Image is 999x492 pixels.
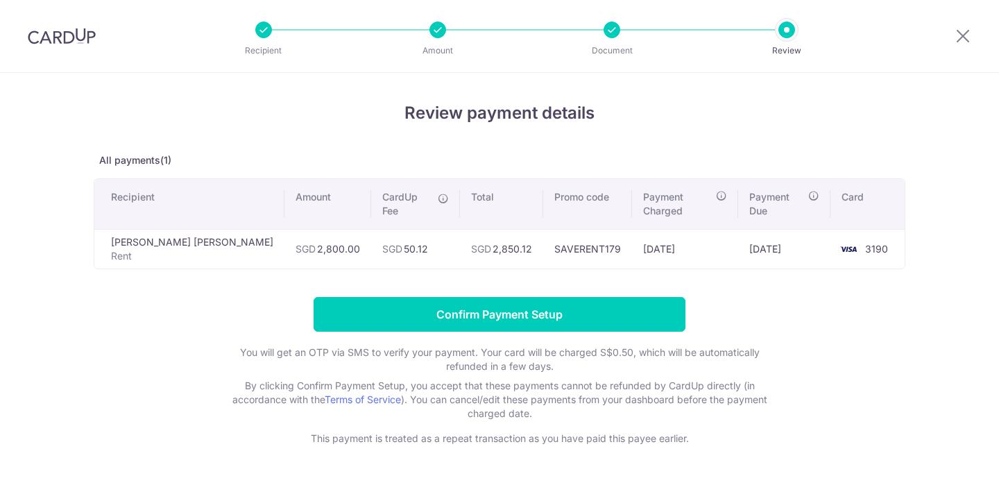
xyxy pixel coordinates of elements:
p: This payment is treated as a repeat transaction as you have paid this payee earlier. [222,432,777,446]
img: CardUp [28,28,96,44]
p: You will get an OTP via SMS to verify your payment. Your card will be charged S$0.50, which will ... [222,346,777,373]
h4: Review payment details [94,101,905,126]
span: CardUp Fee [382,190,431,218]
span: SGD [382,243,402,255]
img: <span class="translation_missing" title="translation missing: en.account_steps.new_confirm_form.b... [835,241,862,257]
td: SAVERENT179 [543,229,632,269]
span: 3190 [865,243,888,255]
p: Amount [386,44,489,58]
th: Amount [284,179,371,229]
span: SGD [471,243,491,255]
p: Review [735,44,838,58]
td: [DATE] [738,229,830,269]
p: Rent [111,249,273,263]
span: Payment Charged [643,190,712,218]
a: Terms of Service [325,393,401,405]
td: 50.12 [371,229,460,269]
span: Payment Due [749,190,804,218]
th: Total [460,179,543,229]
td: 2,850.12 [460,229,543,269]
th: Recipient [94,179,284,229]
td: 2,800.00 [284,229,371,269]
iframe: Opens a widget where you can find more information [910,450,985,485]
p: Document [561,44,663,58]
p: All payments(1) [94,153,905,167]
input: Confirm Payment Setup [314,297,685,332]
span: SGD [296,243,316,255]
p: Recipient [212,44,315,58]
p: By clicking Confirm Payment Setup, you accept that these payments cannot be refunded by CardUp di... [222,379,777,421]
td: [DATE] [632,229,739,269]
td: [PERSON_NAME] [PERSON_NAME] [94,229,284,269]
th: Promo code [543,179,632,229]
th: Card [830,179,905,229]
